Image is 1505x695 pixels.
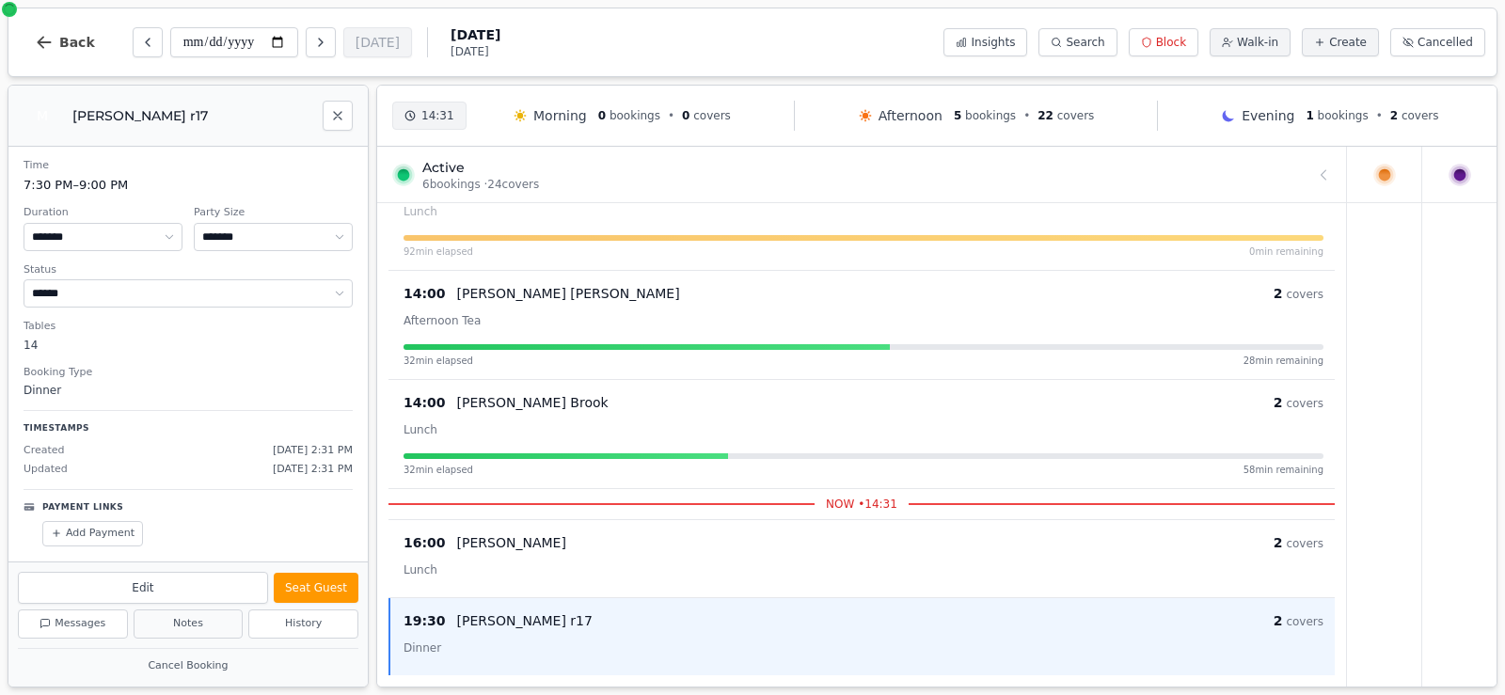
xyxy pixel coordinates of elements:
[306,27,336,57] button: Next day
[1244,463,1323,477] span: 58 min remaining
[404,641,441,655] span: Dinner
[42,501,123,514] p: Payment Links
[1242,106,1294,125] span: Evening
[533,106,587,125] span: Morning
[1057,109,1095,122] span: covers
[1244,354,1323,368] span: 28 min remaining
[1390,109,1398,122] span: 2
[404,393,446,412] span: 14:00
[1376,108,1383,123] span: •
[1156,35,1186,50] span: Block
[451,25,500,44] span: [DATE]
[20,20,110,65] button: Back
[629,397,641,408] svg: Customer message
[1306,109,1313,122] span: 1
[24,97,61,134] div: M
[24,205,182,221] dt: Duration
[24,176,353,195] dd: 7:30 PM – 9:00 PM
[668,108,674,123] span: •
[815,497,909,512] span: NOW • 14:31
[404,423,437,436] span: Lunch
[1237,35,1278,50] span: Walk-in
[404,563,437,577] span: Lunch
[404,354,473,368] span: 32 min elapsed
[18,655,358,678] button: Cancel Booking
[1038,28,1117,56] button: Search
[457,533,566,552] p: [PERSON_NAME]
[59,36,95,49] span: Back
[404,533,446,552] span: 16:00
[1210,28,1291,56] button: Walk-in
[24,422,353,435] p: Timestamps
[343,27,412,57] button: [DATE]
[1286,615,1323,628] span: covers
[24,262,353,278] dt: Status
[879,106,943,125] span: Afternoon
[1066,35,1104,50] span: Search
[24,462,68,478] span: Updated
[457,611,593,630] p: [PERSON_NAME] r17
[598,109,606,122] span: 0
[24,319,353,335] dt: Tables
[1274,286,1283,301] span: 2
[404,463,473,477] span: 32 min elapsed
[1286,397,1323,410] span: covers
[24,158,353,174] dt: Time
[24,337,353,354] dd: 14
[1129,28,1198,56] button: Block
[682,109,689,122] span: 0
[404,611,446,630] span: 19:30
[457,393,609,412] p: [PERSON_NAME] Brook
[1274,535,1283,550] span: 2
[248,609,358,639] button: History
[1390,28,1485,56] button: Cancelled
[1023,108,1030,123] span: •
[323,101,353,131] button: Close
[274,573,358,603] button: Seat Guest
[18,609,128,639] button: Messages
[1038,109,1053,122] span: 22
[42,521,143,546] button: Add Payment
[72,106,311,125] h2: [PERSON_NAME] r17
[18,572,268,604] button: Edit
[1302,28,1379,56] button: Create
[194,205,353,221] dt: Party Size
[971,35,1015,50] span: Insights
[1286,537,1323,550] span: covers
[1274,395,1283,410] span: 2
[24,365,353,381] dt: Booking Type
[610,109,660,122] span: bookings
[273,443,353,459] span: [DATE] 2:31 PM
[693,109,731,122] span: covers
[457,284,680,303] p: [PERSON_NAME] [PERSON_NAME]
[954,109,961,122] span: 5
[134,609,244,639] button: Notes
[404,314,481,327] span: Afternoon Tea
[943,28,1027,56] button: Insights
[24,382,353,399] dd: Dinner
[404,245,473,259] span: 92 min elapsed
[1402,109,1439,122] span: covers
[133,27,163,57] button: Previous day
[451,44,500,59] span: [DATE]
[1329,35,1367,50] span: Create
[1274,613,1283,628] span: 2
[421,108,454,123] span: 14:31
[24,443,65,459] span: Created
[1318,109,1369,122] span: bookings
[404,205,437,218] span: Lunch
[404,284,446,303] span: 14:00
[1249,245,1323,259] span: 0 min remaining
[273,462,353,478] span: [DATE] 2:31 PM
[965,109,1016,122] span: bookings
[1286,288,1323,301] span: covers
[1418,35,1473,50] span: Cancelled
